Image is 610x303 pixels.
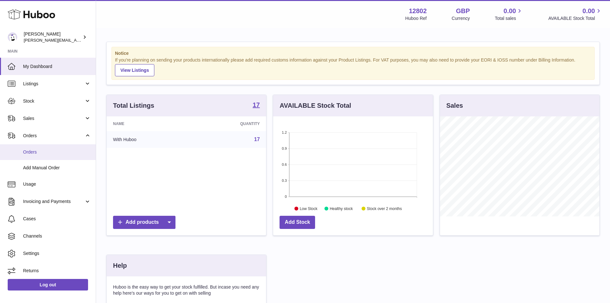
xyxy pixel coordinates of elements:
[24,38,163,43] span: [PERSON_NAME][EMAIL_ADDRESS][PERSON_NAME][DOMAIN_NAME]
[282,147,287,150] text: 0.9
[253,102,260,108] strong: 17
[23,81,84,87] span: Listings
[582,7,595,15] span: 0.00
[8,32,17,42] img: jason.devine@huboo.com
[107,116,191,131] th: Name
[23,250,91,257] span: Settings
[495,7,523,21] a: 0.00 Total sales
[23,149,91,155] span: Orders
[23,63,91,70] span: My Dashboard
[23,181,91,187] span: Usage
[24,31,81,43] div: [PERSON_NAME]
[115,64,154,76] a: View Listings
[253,102,260,109] a: 17
[405,15,427,21] div: Huboo Ref
[504,7,516,15] span: 0.00
[23,133,84,139] span: Orders
[409,7,427,15] strong: 12802
[446,101,463,110] h3: Sales
[23,198,84,205] span: Invoicing and Payments
[280,101,351,110] h3: AVAILABLE Stock Total
[254,137,260,142] a: 17
[115,50,591,56] strong: Notice
[113,101,154,110] h3: Total Listings
[23,233,91,239] span: Channels
[23,98,84,104] span: Stock
[23,115,84,122] span: Sales
[282,163,287,166] text: 0.6
[23,165,91,171] span: Add Manual Order
[495,15,523,21] span: Total sales
[280,216,315,229] a: Add Stock
[113,216,175,229] a: Add products
[452,15,470,21] div: Currency
[8,279,88,290] a: Log out
[23,216,91,222] span: Cases
[548,7,602,21] a: 0.00 AVAILABLE Stock Total
[115,57,591,76] div: If you're planning on sending your products internationally please add required customs informati...
[285,195,287,198] text: 0
[548,15,602,21] span: AVAILABLE Stock Total
[113,284,260,296] p: Huboo is the easy way to get your stock fulfilled. But incase you need any help here's our ways f...
[330,206,353,211] text: Healthy stock
[456,7,470,15] strong: GBP
[367,206,402,211] text: Stock over 2 months
[282,130,287,134] text: 1.2
[107,131,191,148] td: With Huboo
[23,268,91,274] span: Returns
[113,261,127,270] h3: Help
[300,206,318,211] text: Low Stock
[191,116,266,131] th: Quantity
[282,179,287,182] text: 0.3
